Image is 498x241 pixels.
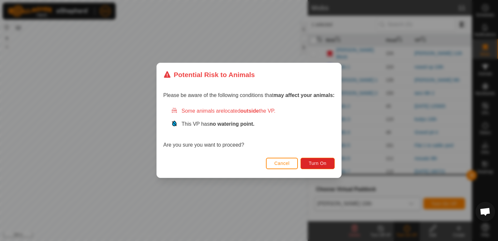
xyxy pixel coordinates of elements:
[163,107,335,149] div: Are you sure you want to proceed?
[273,93,335,98] strong: may affect your animals:
[210,121,255,127] strong: no watering point.
[309,161,327,166] span: Turn On
[171,107,335,115] div: Some animals are
[476,202,495,221] div: Open chat
[274,161,290,166] span: Cancel
[241,108,259,114] strong: outside
[163,70,255,80] div: Potential Risk to Animals
[266,158,298,169] button: Cancel
[224,108,275,114] span: located the VP.
[301,158,335,169] button: Turn On
[163,93,335,98] span: Please be aware of the following conditions that
[182,121,255,127] span: This VP has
